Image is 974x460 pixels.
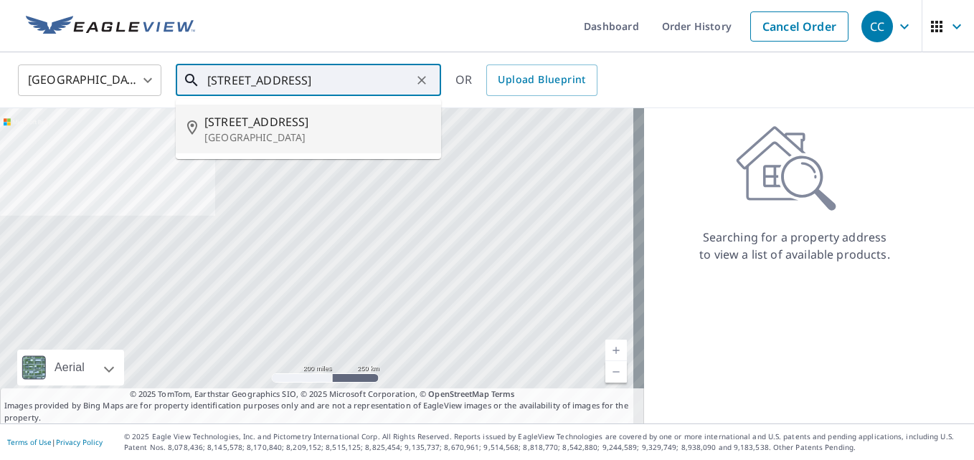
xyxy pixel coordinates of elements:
[7,438,103,446] p: |
[455,64,597,96] div: OR
[124,431,967,453] p: © 2025 Eagle View Technologies, Inc. and Pictometry International Corp. All Rights Reserved. Repo...
[204,130,430,145] p: [GEOGRAPHIC_DATA]
[26,16,195,37] img: EV Logo
[750,11,848,42] a: Cancel Order
[412,70,432,90] button: Clear
[428,388,488,399] a: OpenStreetMap
[699,229,891,263] p: Searching for a property address to view a list of available products.
[605,340,627,361] a: Current Level 5, Zoom In
[50,350,89,385] div: Aerial
[56,437,103,447] a: Privacy Policy
[207,60,412,100] input: Search by address or latitude-longitude
[130,388,515,401] span: © 2025 TomTom, Earthstar Geographics SIO, © 2025 Microsoft Corporation, ©
[18,60,161,100] div: [GEOGRAPHIC_DATA]
[17,350,124,385] div: Aerial
[491,388,515,399] a: Terms
[498,71,585,89] span: Upload Blueprint
[486,64,597,96] a: Upload Blueprint
[605,361,627,383] a: Current Level 5, Zoom Out
[7,437,52,447] a: Terms of Use
[204,113,430,130] span: [STREET_ADDRESS]
[861,11,893,42] div: CC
